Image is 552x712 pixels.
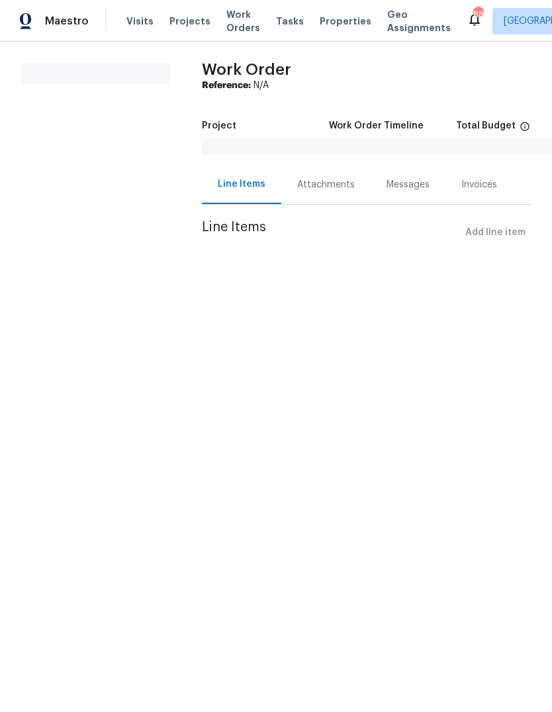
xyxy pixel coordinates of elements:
[126,15,154,28] span: Visits
[169,15,210,28] span: Projects
[218,178,265,191] div: Line Items
[226,8,260,34] span: Work Orders
[329,121,424,130] h5: Work Order Timeline
[276,17,304,26] span: Tasks
[387,8,451,34] span: Geo Assignments
[202,81,251,90] b: Reference:
[456,121,516,130] h5: Total Budget
[461,178,497,191] div: Invoices
[202,221,460,245] span: Line Items
[387,178,430,191] div: Messages
[297,178,355,191] div: Attachments
[520,121,530,138] span: The total cost of line items that have been proposed by Opendoor. This sum includes line items th...
[45,15,89,28] span: Maestro
[202,62,291,77] span: Work Order
[202,79,531,92] div: N/A
[202,121,236,130] h5: Project
[473,8,483,21] div: 88
[320,15,371,28] span: Properties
